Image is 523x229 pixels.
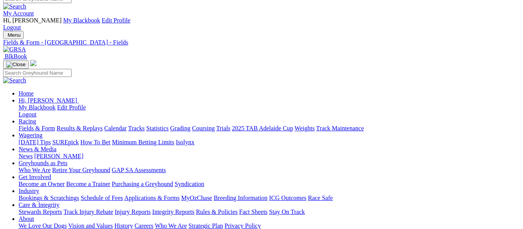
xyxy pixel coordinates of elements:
a: Grading [170,125,190,132]
a: Privacy Policy [225,222,261,229]
a: Who We Are [19,167,51,173]
a: Greyhounds as Pets [19,160,67,166]
a: Logout [19,111,36,118]
a: Edit Profile [57,104,86,111]
a: Wagering [19,132,43,138]
a: Become a Trainer [66,181,110,187]
a: Bookings & Scratchings [19,195,79,201]
a: Breeding Information [214,195,268,201]
a: Coursing [192,125,215,132]
div: Hi, [PERSON_NAME] [19,104,520,118]
div: Wagering [19,139,520,146]
a: Industry [19,188,39,194]
a: My Account [3,10,34,17]
button: Toggle navigation [3,60,29,69]
a: Become an Owner [19,181,65,187]
a: Trials [216,125,230,132]
a: Fact Sheets [239,208,268,215]
a: Track Injury Rebate [63,208,113,215]
a: Logout [3,24,21,31]
a: Race Safe [308,195,333,201]
a: Fields & Form [19,125,55,132]
a: Tracks [128,125,145,132]
a: SUREpick [52,139,79,145]
a: We Love Our Dogs [19,222,67,229]
a: Get Involved [19,174,51,180]
a: Isolynx [176,139,194,145]
a: Stewards Reports [19,208,62,215]
span: Hi, [PERSON_NAME] [3,17,62,24]
div: Racing [19,125,520,132]
a: [DATE] Tips [19,139,51,145]
a: Hi, [PERSON_NAME] [19,97,79,104]
a: Track Maintenance [316,125,364,132]
img: Search [3,3,26,10]
div: My Account [3,17,520,31]
a: Edit Profile [102,17,130,24]
span: BlkBook [5,53,27,60]
a: GAP SA Assessments [112,167,166,173]
a: Calendar [104,125,127,132]
a: History [114,222,133,229]
a: News [19,153,33,159]
a: Applications & Forms [124,195,180,201]
button: Toggle navigation [3,31,24,39]
a: Purchasing a Greyhound [112,181,173,187]
a: MyOzChase [181,195,212,201]
a: Rules & Policies [196,208,238,215]
a: Strategic Plan [189,222,223,229]
a: Home [19,90,34,97]
input: Search [3,69,72,77]
div: Care & Integrity [19,208,520,215]
a: Statistics [146,125,169,132]
a: Integrity Reports [152,208,194,215]
span: Hi, [PERSON_NAME] [19,97,77,104]
a: Schedule of Fees [81,195,123,201]
div: Industry [19,195,520,202]
a: Weights [295,125,315,132]
a: Syndication [175,181,204,187]
a: News & Media [19,146,57,152]
img: GRSA [3,46,26,53]
a: ICG Outcomes [269,195,306,201]
img: logo-grsa-white.png [30,60,36,66]
a: Racing [19,118,36,125]
a: BlkBook [3,53,27,60]
a: 2025 TAB Adelaide Cup [232,125,293,132]
a: Minimum Betting Limits [112,139,174,145]
img: Close [6,62,26,68]
a: Stay On Track [269,208,305,215]
div: News & Media [19,153,520,160]
a: How To Bet [81,139,111,145]
span: Menu [8,32,21,38]
a: About [19,215,34,222]
div: Get Involved [19,181,520,188]
a: My Blackbook [63,17,100,24]
a: Results & Replays [57,125,103,132]
div: Greyhounds as Pets [19,167,520,174]
a: Retire Your Greyhound [52,167,110,173]
a: My Blackbook [19,104,56,111]
a: Who We Are [155,222,187,229]
img: Search [3,77,26,84]
a: Care & Integrity [19,202,60,208]
a: Vision and Values [68,222,113,229]
a: Injury Reports [115,208,151,215]
a: [PERSON_NAME] [34,153,83,159]
a: Careers [134,222,153,229]
a: Fields & Form - [GEOGRAPHIC_DATA] - Fields [3,39,520,46]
